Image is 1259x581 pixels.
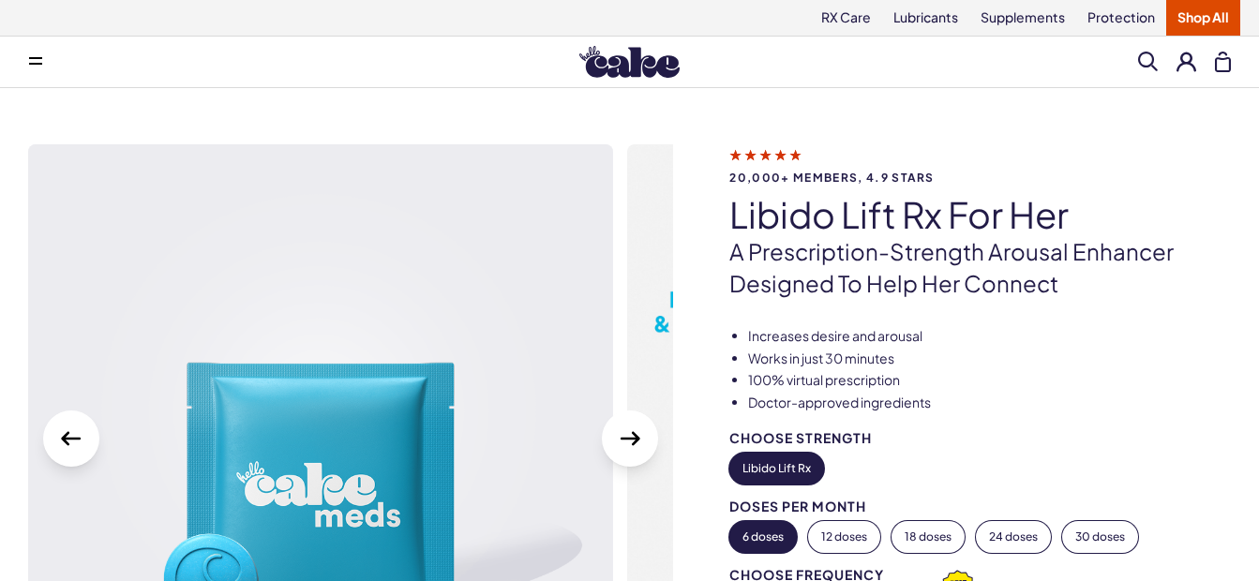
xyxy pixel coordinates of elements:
button: Libido Lift Rx [729,453,824,484]
button: 12 doses [808,521,880,553]
button: Previous slide [43,410,99,467]
div: Choose Strength [729,431,1231,445]
a: 20,000+ members, 4.9 stars [729,146,1231,184]
button: 30 doses [1062,521,1138,553]
img: Hello Cake [579,46,680,78]
h1: Libido Lift Rx For Her [729,195,1231,234]
button: 6 doses [729,521,797,553]
li: Works in just 30 minutes [748,350,1231,368]
li: 100% virtual prescription [748,371,1231,390]
button: 24 doses [976,521,1051,553]
span: 20,000+ members, 4.9 stars [729,171,1231,184]
button: 18 doses [892,521,965,553]
p: A prescription-strength arousal enhancer designed to help her connect [729,236,1231,299]
li: Increases desire and arousal [748,327,1231,346]
div: Doses per Month [729,499,1231,514]
li: Doctor-approved ingredients [748,394,1231,412]
button: Next Slide [602,410,658,467]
